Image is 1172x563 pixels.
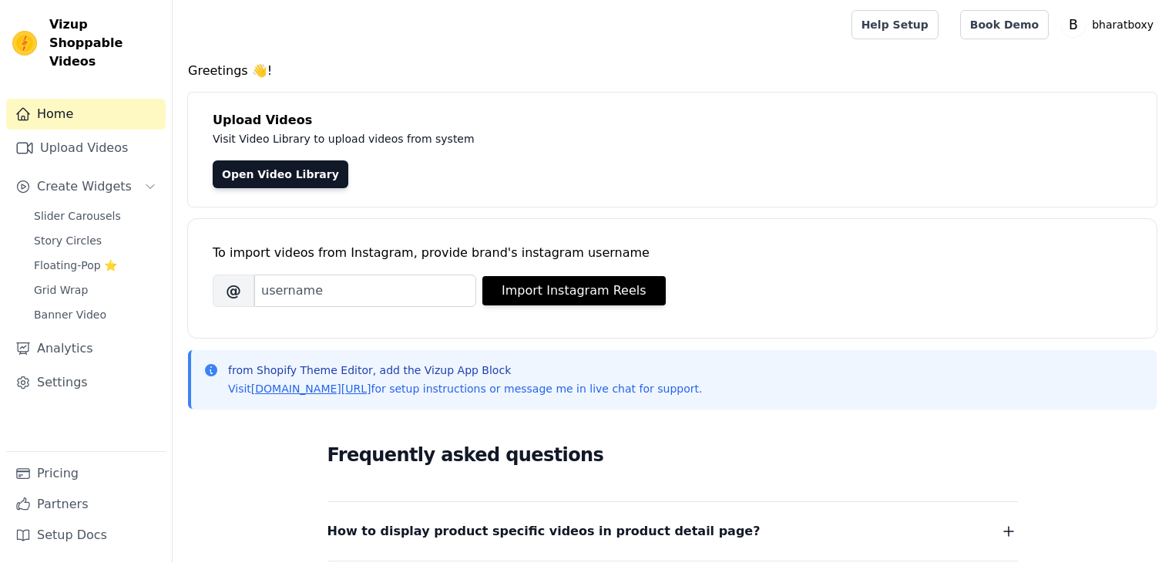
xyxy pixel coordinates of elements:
[34,307,106,322] span: Banner Video
[213,130,903,148] p: Visit Video Library to upload videos from system
[213,275,254,307] span: @
[6,333,166,364] a: Analytics
[6,520,166,551] a: Setup Docs
[34,233,102,248] span: Story Circles
[6,171,166,202] button: Create Widgets
[37,177,132,196] span: Create Widgets
[25,304,166,325] a: Banner Video
[213,244,1132,262] div: To import videos from Instagram, provide brand's instagram username
[25,205,166,227] a: Slider Carousels
[6,458,166,489] a: Pricing
[1069,17,1078,32] text: B
[34,208,121,224] span: Slider Carousels
[34,282,88,298] span: Grid Wrap
[213,160,348,188] a: Open Video Library
[228,362,702,378] p: from Shopify Theme Editor, add the Vizup App Block
[12,31,37,56] img: Vizup
[327,521,1018,542] button: How to display product specific videos in product detail page?
[482,276,666,305] button: Import Instagram Reels
[6,99,166,130] a: Home
[6,489,166,520] a: Partners
[34,258,117,273] span: Floating-Pop ⭐
[851,10,939,39] a: Help Setup
[251,383,371,395] a: [DOMAIN_NAME][URL]
[25,230,166,251] a: Story Circles
[228,381,702,396] p: Visit for setup instructions or message me in live chat for support.
[1086,11,1160,39] p: bharatboxy
[960,10,1049,39] a: Book Demo
[327,521,761,542] span: How to display product specific videos in product detail page?
[213,111,1132,130] h4: Upload Videos
[327,440,1018,470] h2: Frequently asked questions
[6,367,166,398] a: Settings
[254,275,476,307] input: username
[188,62,1157,80] h4: Greetings 👋!
[25,279,166,301] a: Grid Wrap
[25,255,166,276] a: Floating-Pop ⭐
[6,133,166,164] a: Upload Videos
[1061,11,1160,39] button: B bharatboxy
[49,15,160,71] span: Vizup Shoppable Videos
